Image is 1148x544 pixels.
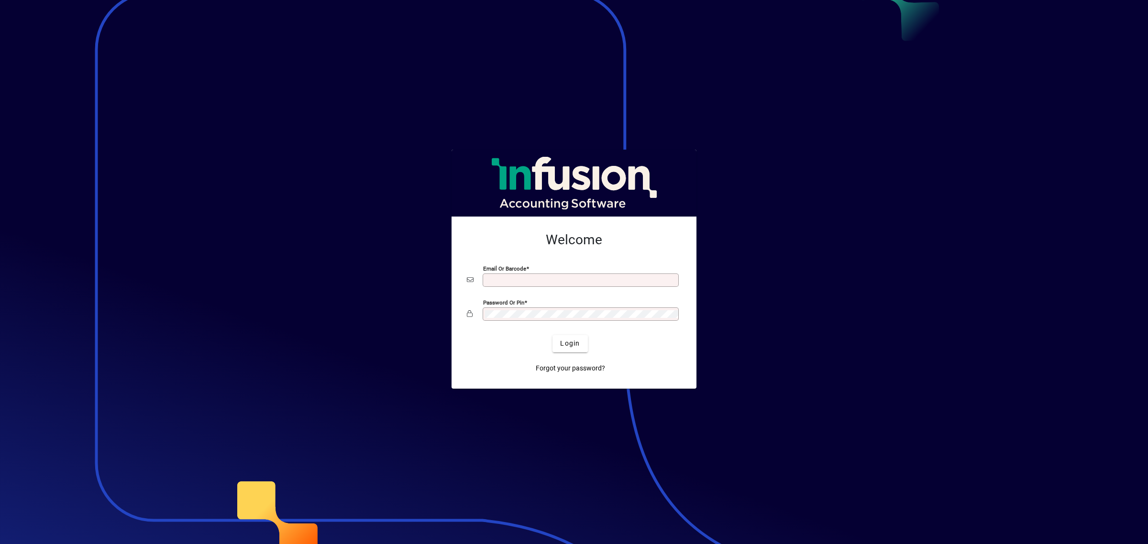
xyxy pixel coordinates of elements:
mat-label: Password or Pin [483,299,524,305]
h2: Welcome [467,232,681,248]
span: Forgot your password? [536,363,605,373]
a: Forgot your password? [532,360,609,377]
button: Login [552,335,587,352]
span: Login [560,338,580,348]
mat-label: Email or Barcode [483,265,526,272]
